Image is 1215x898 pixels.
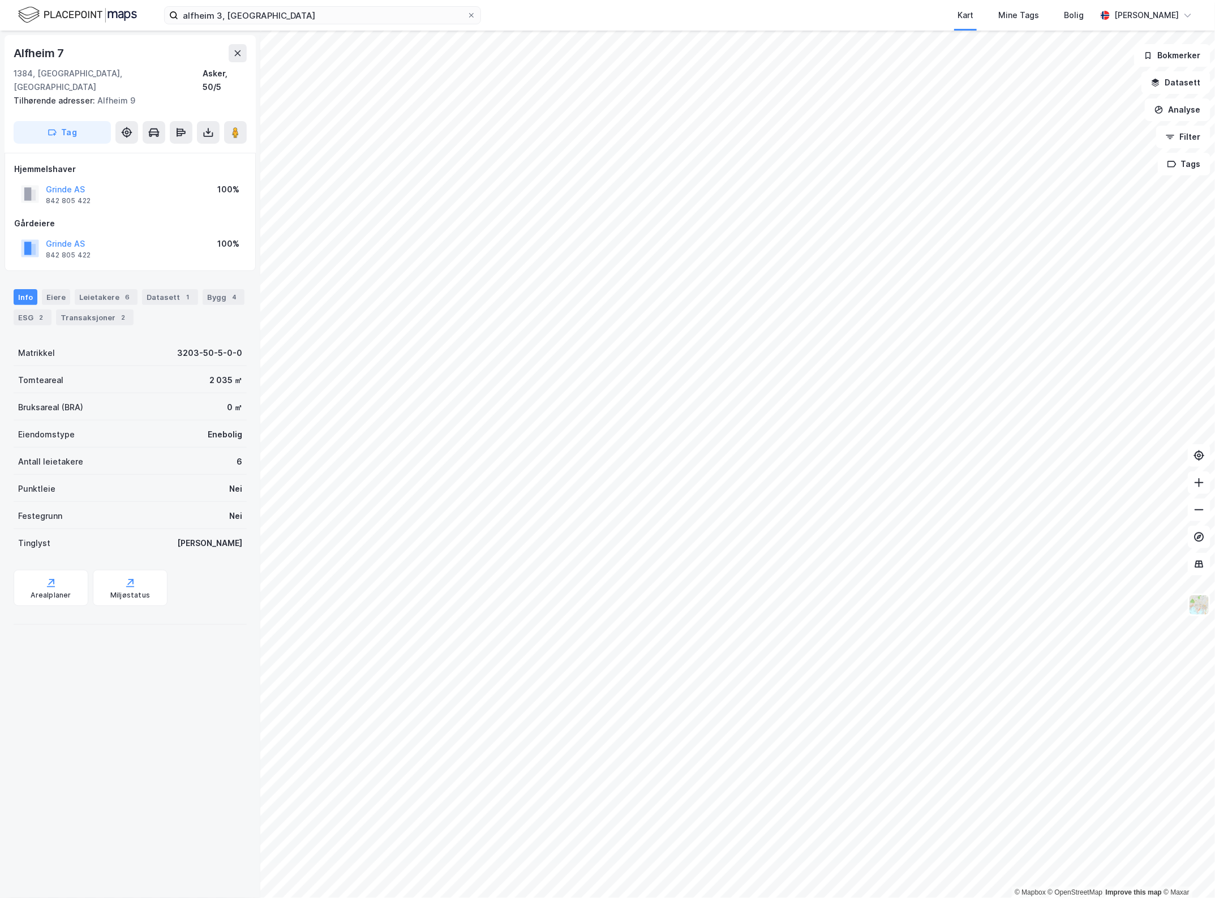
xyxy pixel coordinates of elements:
[18,482,55,496] div: Punktleie
[1145,98,1210,121] button: Analyse
[14,310,51,325] div: ESG
[56,310,134,325] div: Transaksjoner
[1141,71,1210,94] button: Datasett
[18,5,137,25] img: logo.f888ab2527a4732fd821a326f86c7f29.svg
[1158,844,1215,898] div: Kontrollprogram for chat
[177,536,242,550] div: [PERSON_NAME]
[1156,126,1210,148] button: Filter
[217,237,239,251] div: 100%
[18,455,83,469] div: Antall leietakere
[177,346,242,360] div: 3203-50-5-0-0
[1106,888,1162,896] a: Improve this map
[18,373,63,387] div: Tomteareal
[46,196,91,205] div: 842 805 422
[142,289,198,305] div: Datasett
[203,67,247,94] div: Asker, 50/5
[18,509,62,523] div: Festegrunn
[208,428,242,441] div: Enebolig
[209,373,242,387] div: 2 035 ㎡
[31,591,71,600] div: Arealplaner
[178,7,467,24] input: Søk på adresse, matrikkel, gårdeiere, leietakere eller personer
[14,67,203,94] div: 1384, [GEOGRAPHIC_DATA], [GEOGRAPHIC_DATA]
[14,94,238,108] div: Alfheim 9
[998,8,1039,22] div: Mine Tags
[182,291,194,303] div: 1
[14,44,66,62] div: Alfheim 7
[229,482,242,496] div: Nei
[229,291,240,303] div: 4
[1158,153,1210,175] button: Tags
[75,289,138,305] div: Leietakere
[14,121,111,144] button: Tag
[14,96,97,105] span: Tilhørende adresser:
[18,401,83,414] div: Bruksareal (BRA)
[18,536,50,550] div: Tinglyst
[1015,888,1046,896] a: Mapbox
[227,401,242,414] div: 0 ㎡
[18,428,75,441] div: Eiendomstype
[217,183,239,196] div: 100%
[1158,844,1215,898] iframe: Chat Widget
[36,312,47,323] div: 2
[42,289,70,305] div: Eiere
[1188,594,1210,616] img: Z
[110,591,150,600] div: Miljøstatus
[18,346,55,360] div: Matrikkel
[46,251,91,260] div: 842 805 422
[1064,8,1084,22] div: Bolig
[14,217,246,230] div: Gårdeiere
[958,8,973,22] div: Kart
[1114,8,1179,22] div: [PERSON_NAME]
[1048,888,1103,896] a: OpenStreetMap
[237,455,242,469] div: 6
[229,509,242,523] div: Nei
[203,289,244,305] div: Bygg
[14,162,246,176] div: Hjemmelshaver
[1134,44,1210,67] button: Bokmerker
[14,289,37,305] div: Info
[118,312,129,323] div: 2
[122,291,133,303] div: 6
